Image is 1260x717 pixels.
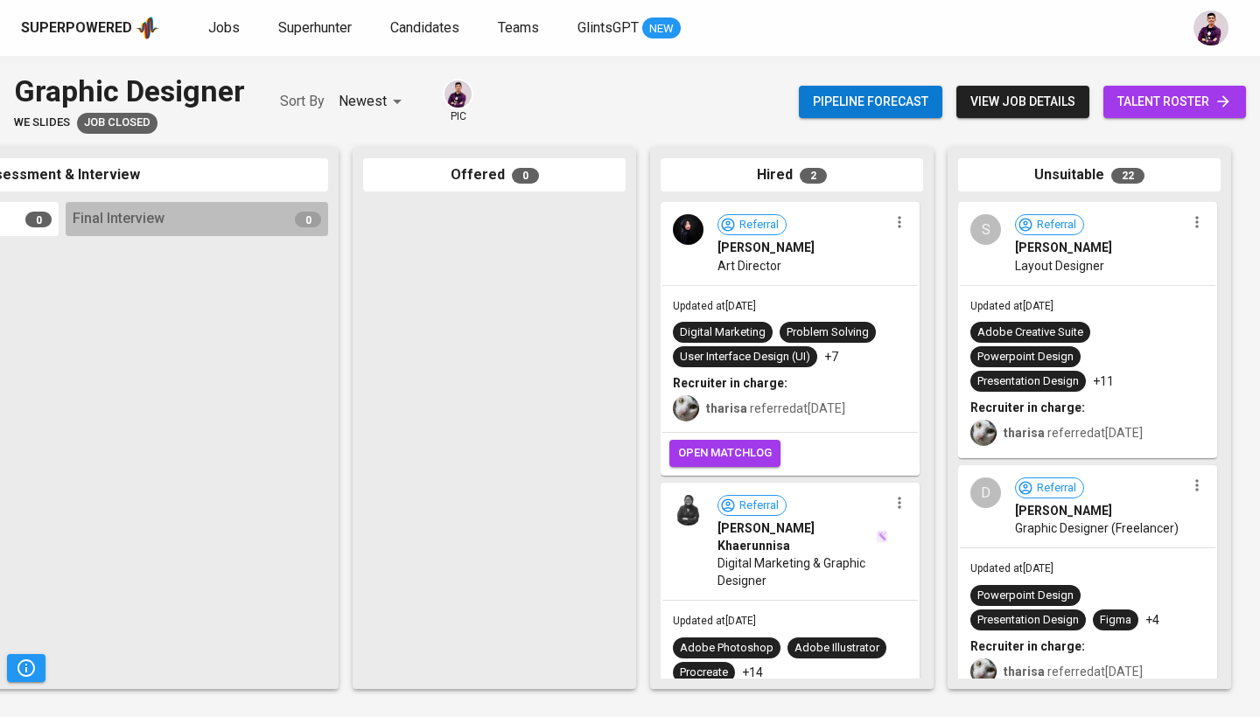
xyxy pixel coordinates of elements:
[673,615,756,627] span: Updated at [DATE]
[444,80,472,108] img: erwin@glints.com
[21,18,132,38] div: Superpowered
[295,212,321,227] span: 0
[1015,519,1179,537] span: Graphic Designer (Freelancer)
[21,15,159,41] a: Superpoweredapp logo
[390,19,459,36] span: Candidates
[824,348,838,365] p: +7
[512,168,539,184] span: 0
[1145,611,1159,629] p: +4
[970,300,1053,312] span: Updated at [DATE]
[673,214,703,245] img: 7b435db85d2e42b3661c7367282639ce.jpg
[14,115,70,131] span: We Slides
[1004,426,1143,440] span: referred at [DATE]
[673,395,699,421] img: tharisa.rizky@glints.com
[794,640,879,657] div: Adobe Illustrator
[642,20,681,38] span: NEW
[977,349,1074,365] div: Powerpoint Design
[278,17,355,39] a: Superhunter
[813,91,928,113] span: Pipeline forecast
[77,113,157,134] div: Client has ongoing invoice issues
[706,401,845,415] span: referred at [DATE]
[680,640,773,657] div: Adobe Photoshop
[800,168,827,184] span: 2
[280,91,325,112] p: Sort By
[799,86,942,118] button: Pipeline forecast
[732,217,786,233] span: Referral
[363,158,626,192] div: Offered
[977,324,1083,341] div: Adobe Creative Suite
[577,17,681,39] a: GlintsGPT NEW
[970,477,1001,508] div: D
[669,440,780,467] button: open matchlog
[717,519,874,554] span: [PERSON_NAME] Khaerunnisa
[1004,426,1045,440] b: tharisa
[970,639,1085,653] b: Recruiter in charge:
[1015,257,1104,275] span: Layout Designer
[742,664,763,681] p: +14
[1117,91,1232,113] span: talent roster
[1004,665,1143,679] span: referred at [DATE]
[390,17,463,39] a: Candidates
[1093,372,1114,390] p: +11
[673,300,756,312] span: Updated at [DATE]
[717,554,888,589] span: Digital Marketing & Graphic Designer
[673,495,703,526] img: 2c5399743de3c2dc4cb8d70e83ce593c.png
[25,212,52,227] span: 0
[14,70,245,113] div: Graphic Designer
[958,202,1217,458] div: SReferral[PERSON_NAME]Layout DesignerUpdated at[DATE]Adobe Creative SuitePowerpoint DesignPresent...
[732,498,786,514] span: Referral
[970,562,1053,574] span: Updated at [DATE]
[577,19,639,36] span: GlintsGPT
[958,158,1221,192] div: Unsuitable
[1030,480,1083,497] span: Referral
[498,17,542,39] a: Teams
[680,665,728,681] div: Procreate
[443,79,473,124] div: pic
[680,324,766,341] div: Digital Marketing
[717,239,815,256] span: [PERSON_NAME]
[77,115,157,131] span: Job Closed
[1015,502,1112,519] span: [PERSON_NAME]
[678,443,772,463] span: open matchlog
[706,401,747,415] b: tharisa
[208,17,243,39] a: Jobs
[717,257,781,275] span: Art Director
[970,214,1001,245] div: S
[977,588,1074,604] div: Powerpoint Design
[278,19,352,36] span: Superhunter
[977,612,1079,629] div: Presentation Design
[136,15,159,41] img: app logo
[208,19,240,36] span: Jobs
[1100,612,1131,629] div: Figma
[958,465,1217,697] div: DReferral[PERSON_NAME]Graphic Designer (Freelancer)Updated at[DATE]Powerpoint DesignPresentation ...
[1103,86,1246,118] a: talent roster
[498,19,539,36] span: Teams
[680,349,810,365] div: User Interface Design (UI)
[1004,665,1045,679] b: tharisa
[956,86,1089,118] button: view job details
[970,420,997,446] img: tharisa.rizky@glints.com
[7,654,45,682] button: Pipeline Triggers
[1015,239,1112,256] span: [PERSON_NAME]
[876,530,889,543] img: magic_wand.svg
[970,658,997,685] img: tharisa.rizky@glints.com
[1111,168,1144,184] span: 22
[787,324,869,341] div: Problem Solving
[339,86,408,118] div: Newest
[661,202,920,476] div: Referral[PERSON_NAME]Art DirectorUpdated at[DATE]Digital MarketingProblem SolvingUser Interface D...
[339,91,387,112] p: Newest
[661,158,923,192] div: Hired
[73,209,164,229] span: Final Interview
[977,373,1079,390] div: Presentation Design
[1030,217,1083,233] span: Referral
[970,91,1075,113] span: view job details
[1193,10,1228,45] img: erwin@glints.com
[970,400,1085,414] b: Recruiter in charge:
[673,376,787,390] b: Recruiter in charge:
